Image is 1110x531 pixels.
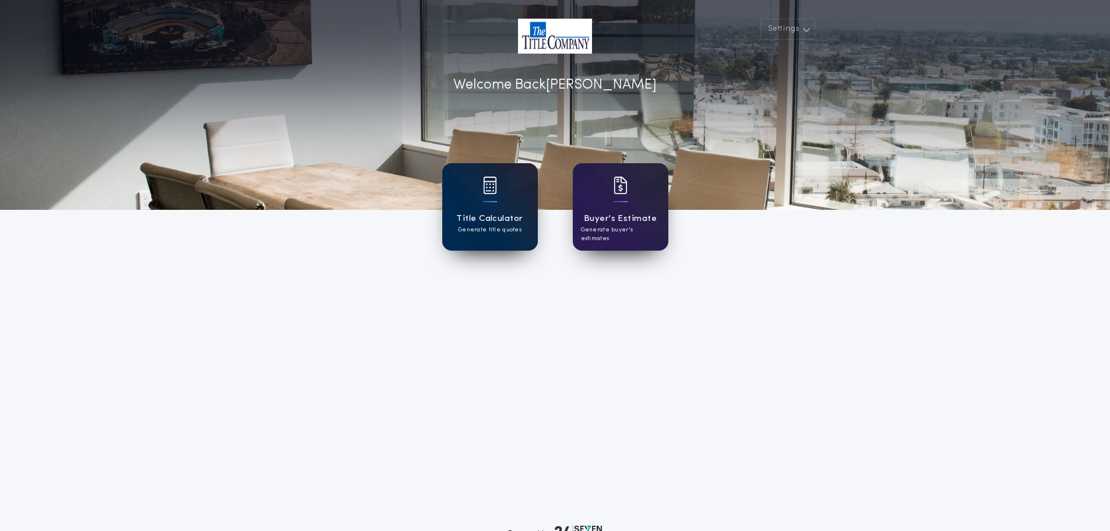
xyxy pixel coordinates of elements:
img: card icon [614,177,628,194]
p: Welcome Back [PERSON_NAME] [453,75,657,96]
a: card iconBuyer's EstimateGenerate buyer's estimates [573,163,668,251]
p: Generate buyer's estimates [581,226,660,243]
a: card iconTitle CalculatorGenerate title quotes [442,163,538,251]
h1: Buyer's Estimate [584,212,657,226]
button: Settings [760,19,815,40]
img: card icon [483,177,497,194]
img: account-logo [518,19,592,54]
p: Generate title quotes [458,226,521,234]
h1: Title Calculator [456,212,523,226]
